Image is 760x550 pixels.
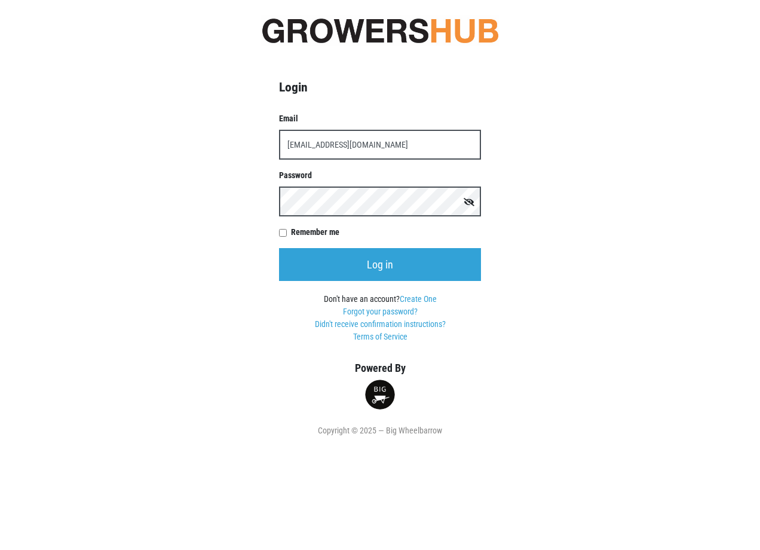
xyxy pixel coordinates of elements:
[291,226,481,239] label: Remember me
[365,380,395,410] img: small-round-logo-d6fdfe68ae19b7bfced82731a0234da4.png
[279,80,481,95] h4: Login
[279,293,481,343] div: Don't have an account?
[400,294,437,304] a: Create One
[315,319,446,329] a: Didn't receive confirmation instructions?
[261,424,499,437] div: Copyright © 2025 — Big Wheelbarrow
[353,332,407,341] a: Terms of Service
[279,112,481,125] label: Email
[279,169,481,182] label: Password
[343,307,418,316] a: Forgot your password?
[279,248,481,281] input: Log in
[261,362,499,375] h5: Powered By
[261,15,499,46] img: original-fc7597fdc6adbb9d0e2ae620e786d1a2.jpg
